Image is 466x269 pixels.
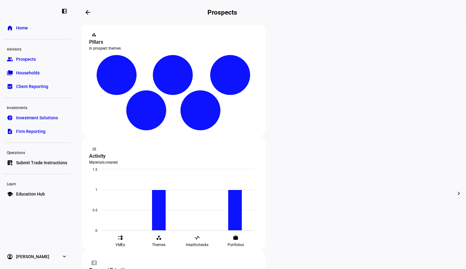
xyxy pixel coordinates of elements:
div: Activity [89,152,258,160]
mat-icon: bar_chart [91,32,97,38]
div: Operations [4,148,71,157]
eth-mat-symbol: account_circle [7,254,13,260]
text: 1 [95,188,97,192]
span: Education Hub [16,191,45,197]
span: Prospects [16,56,36,62]
eth-mat-symbol: workspaces [156,235,162,240]
eth-mat-symbol: vital_signs [194,235,200,240]
span: Households [16,70,40,76]
span: VMEs [115,242,125,247]
eth-mat-symbol: event_list [117,235,123,240]
text: 0.5 [93,208,97,212]
eth-mat-symbol: pie_chart [7,115,13,121]
span: Themes [152,242,165,247]
mat-icon: chevron_right [455,190,463,197]
span: Portfolios [228,242,244,247]
div: Investments [4,103,71,112]
eth-mat-symbol: bid_landscape [7,83,13,90]
span: Home [16,25,28,31]
span: Healthchecks [186,242,208,247]
a: homeHome [4,22,71,34]
eth-mat-symbol: home [7,25,13,31]
span: Investment Solutions [16,115,58,121]
text: 1.5 [93,168,97,172]
div: Learn [4,179,71,188]
text: 0 [95,229,97,233]
eth-mat-symbol: folder_copy [7,70,13,76]
mat-icon: monitoring [91,146,97,152]
a: pie_chartInvestment Solutions [4,112,71,124]
eth-mat-symbol: group [7,56,13,62]
a: folder_copyHouseholds [4,67,71,79]
eth-mat-symbol: left_panel_close [61,8,68,14]
eth-mat-symbol: expand_more [61,254,68,260]
a: bid_landscapeClient Reporting [4,80,71,93]
a: groupProspects [4,53,71,65]
span: Submit Trade Instructions [16,160,67,166]
eth-mat-symbol: list_alt_add [7,160,13,166]
span: Client Reporting [16,83,48,90]
div: Pillars [89,38,258,46]
eth-mat-symbol: school [7,191,13,197]
span: Firm Reporting [16,128,46,134]
span: [PERSON_NAME] [16,254,49,260]
mat-icon: arrow_backwards [84,9,92,16]
h2: Prospects [207,9,237,16]
eth-mat-symbol: work [233,235,238,240]
eth-mat-symbol: description [7,128,13,134]
mat-icon: fact_check [91,260,97,266]
a: descriptionFirm Reporting [4,125,71,138]
div: In prospect themes [89,46,258,51]
div: Advisors [4,44,71,53]
div: Materials created [89,160,258,165]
